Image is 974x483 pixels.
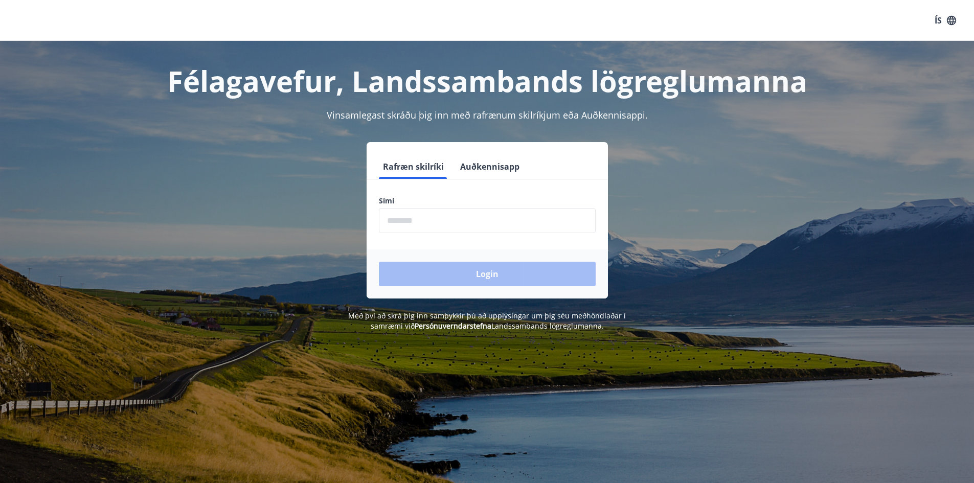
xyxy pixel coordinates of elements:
a: Persónuverndarstefna [415,321,491,331]
span: Vinsamlegast skráðu þig inn með rafrænum skilríkjum eða Auðkennisappi. [327,109,648,121]
button: Auðkennisapp [456,154,524,179]
h1: Félagavefur, Landssambands lögreglumanna [131,61,843,100]
button: Rafræn skilríki [379,154,448,179]
button: ÍS [929,11,962,30]
span: Með því að skrá þig inn samþykkir þú að upplýsingar um þig séu meðhöndlaðar í samræmi við Landssa... [348,311,626,331]
label: Sími [379,196,596,206]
